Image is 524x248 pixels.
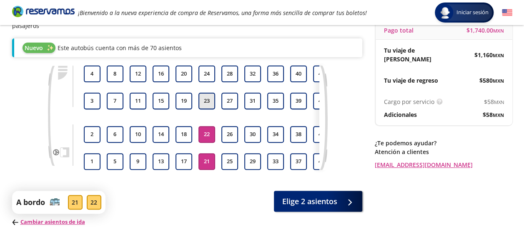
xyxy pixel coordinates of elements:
button: 8 [107,66,123,82]
p: A bordo [16,197,45,208]
a: [EMAIL_ADDRESS][DOMAIN_NAME] [375,160,512,169]
span: $ 1,740.00 [466,26,504,35]
button: 1 [84,153,100,170]
button: 20 [176,66,192,82]
button: 33 [267,153,284,170]
p: Este autobús cuenta con más de 70 asientos [58,43,182,52]
button: 35 [267,93,284,109]
button: 26 [221,126,238,143]
button: 13 [153,153,169,170]
button: 44 [313,66,330,82]
button: 11 [130,93,146,109]
button: 41 [313,153,330,170]
button: 5 [107,153,123,170]
span: Elige 2 asientos [282,196,337,207]
button: 27 [221,93,238,109]
button: 42 [313,126,330,143]
span: $ 1,160 [474,51,504,59]
button: 38 [290,126,307,143]
p: Adicionales [384,110,417,119]
small: MXN [493,52,504,58]
button: 39 [290,93,307,109]
p: Pago total [384,26,414,35]
p: ¿Te podemos ayudar? [375,139,512,147]
small: MXN [493,28,504,34]
button: 16 [153,66,169,82]
button: 29 [244,153,261,170]
span: $ 58 [483,110,504,119]
button: 31 [244,93,261,109]
div: 21 [68,195,83,210]
button: 36 [267,66,284,82]
span: $ 580 [479,76,504,85]
button: English [502,8,512,18]
button: 40 [290,66,307,82]
button: 18 [176,126,192,143]
button: 43 [313,93,330,109]
small: MXN [494,99,504,105]
small: MXN [493,112,504,118]
p: Atención a clientes [375,147,512,156]
div: 22 [87,195,101,210]
button: 25 [221,153,238,170]
span: Iniciar sesión [453,8,492,17]
button: 37 [290,153,307,170]
span: Nuevo [25,43,43,52]
button: 34 [267,126,284,143]
p: Cargo por servicio [384,97,434,106]
button: 10 [130,126,146,143]
button: 24 [198,66,215,82]
p: Tu viaje de regreso [384,76,438,85]
button: 28 [221,66,238,82]
p: Cambiar asientos de ida [12,218,105,226]
button: 14 [153,126,169,143]
a: Brand Logo [12,5,75,20]
button: 22 [198,126,215,143]
button: 3 [84,93,100,109]
button: 32 [244,66,261,82]
button: 12 [130,66,146,82]
span: $ 58 [484,97,504,106]
button: 4 [84,66,100,82]
button: 30 [244,126,261,143]
button: 17 [176,153,192,170]
p: Tu viaje de [PERSON_NAME] [384,46,444,63]
em: ¡Bienvenido a la nueva experiencia de compra de Reservamos, una forma más sencilla de comprar tus... [78,9,367,17]
button: 19 [176,93,192,109]
button: 9 [130,153,146,170]
button: 23 [198,93,215,109]
i: Brand Logo [12,5,75,18]
button: 15 [153,93,169,109]
button: 21 [198,153,215,170]
small: MXN [493,78,504,84]
button: 7 [107,93,123,109]
button: Elige 2 asientos [274,191,362,212]
button: 2 [84,126,100,143]
button: 6 [107,126,123,143]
